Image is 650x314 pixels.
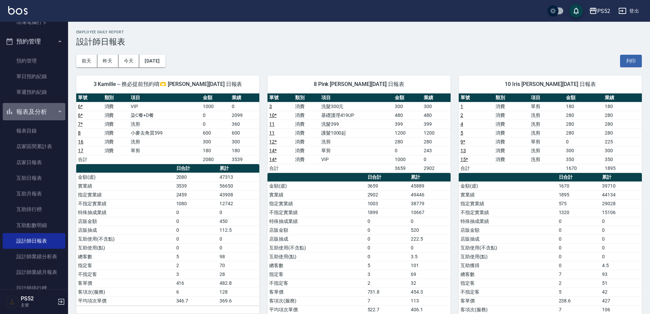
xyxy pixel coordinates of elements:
table: a dense table [76,93,259,164]
td: 金額(虛) [459,181,557,190]
td: 消費 [103,111,129,120]
th: 項目 [129,93,201,102]
td: 不指定客 [76,270,175,279]
td: 522.7 [366,305,409,314]
td: 1895 [603,164,642,173]
td: 5 [175,252,218,261]
td: 42 [600,287,642,296]
td: 特殊抽成業績 [267,217,366,226]
td: 180 [230,146,259,155]
td: 0 [422,155,451,164]
td: 300 [230,137,259,146]
button: 報表及分析 [3,103,65,121]
td: 護髮1000起 [320,128,393,137]
td: 427 [600,296,642,305]
th: 業績 [230,93,259,102]
td: 洗髮300元 [320,102,393,111]
a: 設計師日報表 [3,233,65,249]
table: a dense table [76,164,259,306]
a: 13 [460,148,466,153]
td: 600 [230,128,259,137]
td: 346.7 [175,296,218,305]
td: 小麥去角質599 [129,128,201,137]
td: 指定實業績 [459,199,557,208]
td: 575 [557,199,600,208]
td: 金額(虛) [267,181,366,190]
td: 單剪 [529,102,564,111]
td: 1000 [201,102,230,111]
td: 280 [564,120,603,128]
td: 3.5 [409,252,451,261]
th: 項目 [529,93,564,102]
td: 店販抽成 [76,226,175,234]
td: 店販抽成 [267,234,366,243]
td: 客單價 [267,287,366,296]
th: 業績 [422,93,451,102]
a: 設計師排行榜 [3,280,65,296]
td: 2902 [422,164,451,173]
td: 300 [393,102,422,111]
td: 單剪 [529,137,564,146]
td: 0 [564,137,603,146]
td: 44134 [600,190,642,199]
span: 10 Iris [PERSON_NAME][DATE] 日報表 [467,81,634,88]
td: 0 [557,234,600,243]
button: 前天 [76,55,97,67]
td: 43908 [218,190,259,199]
td: 2080 [175,173,218,181]
a: 互助排行榜 [3,202,65,217]
th: 日合計 [557,173,600,182]
td: 消費 [103,102,129,111]
a: 4 [460,121,463,127]
td: 45889 [409,181,451,190]
td: 0 [218,234,259,243]
td: 互助使用(不含點) [459,243,557,252]
td: 總客數 [76,252,175,261]
a: 8 [78,130,81,136]
td: 指定實業績 [76,190,175,199]
td: 369.6 [218,296,259,305]
td: 1670 [557,181,600,190]
a: 互助月報表 [3,186,65,202]
td: 399 [393,120,422,128]
td: 0 [557,217,600,226]
td: 280 [603,120,642,128]
th: 累計 [600,173,642,182]
button: 列印 [620,55,642,67]
td: 實業績 [76,181,175,190]
td: 洗剪 [529,120,564,128]
th: 累計 [409,173,451,182]
td: 2099 [230,111,259,120]
a: 16 [78,139,83,144]
td: 客項次(服務) [459,305,557,314]
p: 主管 [21,302,55,308]
td: 106 [600,305,642,314]
td: 互助使用(點) [459,252,557,261]
td: 客項次(服務) [76,287,175,296]
td: 600 [201,128,230,137]
td: 1200 [422,128,451,137]
td: 總客數 [267,261,366,270]
td: 0 [366,234,409,243]
td: 洗髮399 [320,120,393,128]
td: 49446 [409,190,451,199]
a: 17 [78,148,83,153]
td: 180 [603,102,642,111]
td: 消費 [293,111,319,120]
button: 今天 [118,55,140,67]
td: 1899 [366,208,409,217]
td: 2 [557,279,600,287]
td: 單剪 [320,146,393,155]
h5: PS52 [21,295,55,302]
td: 7 [557,270,600,279]
td: 0 [218,243,259,252]
td: 2080 [201,155,230,164]
td: 互助使用(不含點) [76,234,175,243]
td: 112.5 [218,226,259,234]
td: 實業績 [267,190,366,199]
td: 3539 [175,181,218,190]
td: 51 [600,279,642,287]
td: 基礎護理419UP [320,111,393,120]
td: 3659 [366,181,409,190]
th: 單號 [76,93,103,102]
